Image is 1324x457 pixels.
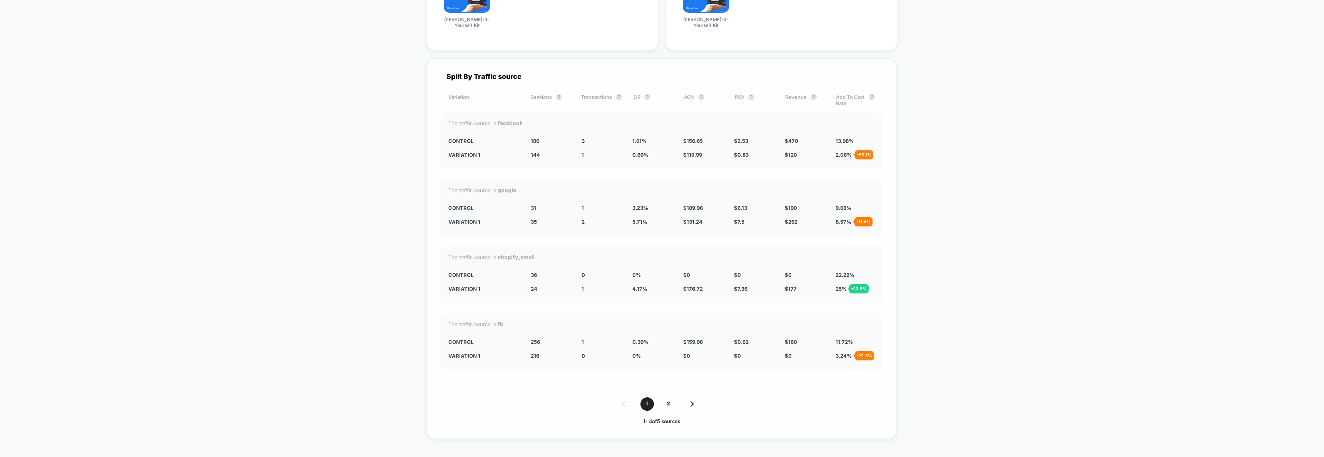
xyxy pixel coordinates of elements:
[582,152,584,158] span: 1
[632,353,641,359] span: 0 %
[785,94,824,106] div: Revenue
[632,138,647,144] span: 1.61 %
[690,401,694,407] img: pagination forward
[683,339,703,345] span: $ 159.98
[632,339,649,345] span: 0.39 %
[448,219,519,225] div: Variation 1
[556,94,562,100] button: ?
[531,272,537,278] span: 36
[441,418,883,425] div: 1 - 4 of 5 sources
[438,17,496,28] span: [PERSON_NAME]-It-Yourself Kit
[448,254,875,260] div: The traffic source is:
[530,94,569,106] div: Sessions
[531,205,536,211] span: 31
[683,353,690,359] span: $ 0
[448,120,875,126] div: The traffic source is:
[683,286,703,292] span: $ 176.72
[632,205,648,211] span: 3.23 %
[582,353,585,359] span: 0
[734,138,748,144] span: $ 2.53
[581,94,622,106] div: Transactions
[785,138,798,144] span: $ 470
[855,150,873,159] div: - 85.1 %
[582,339,584,345] span: 1
[785,339,797,345] span: $ 160
[734,286,747,292] span: $ 7.36
[734,205,747,211] span: $ 6.13
[683,272,690,278] span: $ 0
[785,152,797,158] span: $ 120
[582,219,585,225] span: 2
[748,94,754,100] button: ?
[836,205,851,211] span: 9.68 %
[448,353,519,359] div: Variation 1
[855,351,874,360] div: - 72.3 %
[632,286,647,292] span: 4.17 %
[836,339,853,345] span: 11.72 %
[441,72,883,80] div: Split By Traffic source
[785,205,797,211] span: $ 190
[735,94,774,106] div: PSV
[683,205,703,211] span: $ 189.98
[811,94,817,100] button: ?
[531,339,540,345] span: 256
[785,353,792,359] span: $ 0
[683,219,702,225] span: $ 131.24
[448,94,519,106] div: Variation
[634,94,672,106] div: CR
[785,286,797,292] span: $ 177
[582,272,585,278] span: 0
[531,152,540,158] span: 144
[644,94,650,100] button: ?
[869,94,875,100] button: ?
[498,120,523,126] strong: facebook
[836,152,852,158] span: 2.08 %
[448,187,875,193] div: The traffic source is:
[734,272,741,278] span: $ 0
[836,353,852,359] span: 3.24 %
[836,219,851,225] span: 8.57 %
[498,187,516,193] strong: google
[531,138,539,144] span: 186
[448,205,519,211] div: CONTROL
[677,17,735,28] span: [PERSON_NAME]-It-Yourself Kit
[836,272,854,278] span: 22.22 %
[448,272,519,278] div: CONTROL
[582,138,585,144] span: 3
[582,205,584,211] span: 1
[836,94,875,106] div: Add To Cart Rate
[632,219,647,225] span: 5.71 %
[734,219,744,225] span: $ 7.5
[662,397,675,411] span: 2
[683,138,703,144] span: $ 156.65
[734,339,749,345] span: $ 0.62
[640,397,654,411] span: 1
[448,339,519,345] div: CONTROL
[632,152,649,158] span: 0.69 %
[531,353,539,359] span: 216
[734,152,749,158] span: $ 0.83
[785,219,797,225] span: $ 262
[448,321,875,327] div: The traffic source is:
[498,321,503,327] strong: fb
[616,94,622,100] button: ?
[632,272,641,278] span: 0 %
[531,286,537,292] span: 24
[854,217,873,226] div: - 11.4 %
[785,272,792,278] span: $ 0
[684,94,723,106] div: AOV
[836,138,854,144] span: 13.98 %
[448,152,519,158] div: Variation 1
[498,254,535,260] strong: shopify_email
[734,353,741,359] span: $ 0
[531,219,537,225] span: 35
[849,284,869,293] div: + 12.5 %
[582,286,584,292] span: 1
[683,152,702,158] span: $ 119.99
[836,286,847,292] span: 25 %
[698,94,704,100] button: ?
[448,138,519,144] div: CONTROL
[448,286,519,292] div: Variation 1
